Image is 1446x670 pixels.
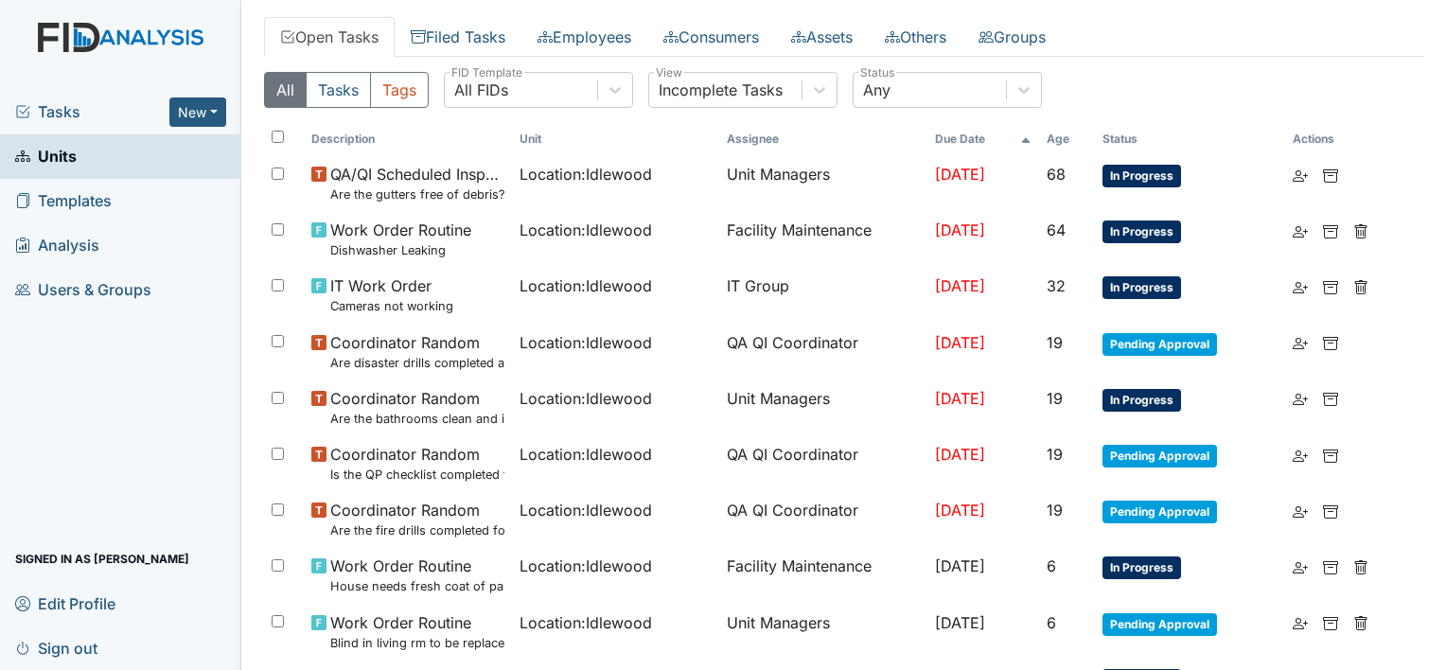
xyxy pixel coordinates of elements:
[330,185,504,203] small: Are the gutters free of debris?
[1102,501,1217,523] span: Pending Approval
[330,354,504,372] small: Are disaster drills completed as scheduled?
[330,466,504,484] small: Is the QP checklist completed for the most recent month?
[330,521,504,539] small: Are the fire drills completed for the most recent month?
[1102,613,1217,636] span: Pending Approval
[1047,389,1063,408] span: 19
[330,219,471,259] span: Work Order Routine Dishwasher Leaking
[935,501,985,520] span: [DATE]
[719,211,927,267] td: Facility Maintenance
[935,445,985,464] span: [DATE]
[454,79,508,101] div: All FIDs
[1102,445,1217,467] span: Pending Approval
[1353,611,1368,634] a: Delete
[1102,333,1217,356] span: Pending Approval
[1353,274,1368,297] a: Delete
[935,276,985,295] span: [DATE]
[719,491,927,547] td: QA QI Coordinator
[962,17,1062,57] a: Groups
[1102,389,1181,412] span: In Progress
[520,499,652,521] span: Location : Idlewood
[264,72,307,108] button: All
[306,72,371,108] button: Tasks
[719,155,927,211] td: Unit Managers
[1039,123,1095,155] th: Toggle SortBy
[15,100,169,123] a: Tasks
[935,333,985,352] span: [DATE]
[1323,163,1338,185] a: Archive
[1102,556,1181,579] span: In Progress
[1323,219,1338,241] a: Archive
[1047,613,1056,632] span: 6
[15,589,115,618] span: Edit Profile
[330,331,504,372] span: Coordinator Random Are disaster drills completed as scheduled?
[935,613,985,632] span: [DATE]
[719,267,927,323] td: IT Group
[1353,219,1368,241] a: Delete
[935,165,985,184] span: [DATE]
[935,389,985,408] span: [DATE]
[264,72,429,108] div: Type filter
[304,123,512,155] th: Toggle SortBy
[1323,274,1338,297] a: Archive
[330,611,504,652] span: Work Order Routine Blind in living rm to be replaced closest to front door
[15,231,99,260] span: Analysis
[521,17,647,57] a: Employees
[1323,499,1338,521] a: Archive
[659,79,783,101] div: Incomplete Tasks
[1353,555,1368,577] a: Delete
[370,72,429,108] button: Tags
[1047,333,1063,352] span: 19
[1323,443,1338,466] a: Archive
[719,604,927,660] td: Unit Managers
[1102,165,1181,187] span: In Progress
[15,275,151,305] span: Users & Groups
[512,123,720,155] th: Toggle SortBy
[1102,276,1181,299] span: In Progress
[15,186,112,216] span: Templates
[935,556,985,575] span: [DATE]
[520,387,652,410] span: Location : Idlewood
[520,611,652,634] span: Location : Idlewood
[1102,220,1181,243] span: In Progress
[1047,501,1063,520] span: 19
[330,499,504,539] span: Coordinator Random Are the fire drills completed for the most recent month?
[264,17,395,57] a: Open Tasks
[520,555,652,577] span: Location : Idlewood
[1047,165,1066,184] span: 68
[1047,276,1066,295] span: 32
[719,123,927,155] th: Assignee
[330,634,504,652] small: Blind in living rm to be replaced closest to front door
[520,331,652,354] span: Location : Idlewood
[330,387,504,428] span: Coordinator Random Are the bathrooms clean and in good repair?
[330,443,504,484] span: Coordinator Random Is the QP checklist completed for the most recent month?
[935,220,985,239] span: [DATE]
[330,274,453,315] span: IT Work Order Cameras not working
[330,410,504,428] small: Are the bathrooms clean and in good repair?
[719,435,927,491] td: QA QI Coordinator
[1323,331,1338,354] a: Archive
[272,131,284,143] input: Toggle All Rows Selected
[330,577,504,595] small: House needs fresh coat of paint inside
[520,219,652,241] span: Location : Idlewood
[395,17,521,57] a: Filed Tasks
[520,443,652,466] span: Location : Idlewood
[330,555,504,595] span: Work Order Routine House needs fresh coat of paint inside
[1323,387,1338,410] a: Archive
[1095,123,1285,155] th: Toggle SortBy
[1323,611,1338,634] a: Archive
[330,241,471,259] small: Dishwasher Leaking
[719,547,927,603] td: Facility Maintenance
[1323,555,1338,577] a: Archive
[869,17,962,57] a: Others
[719,379,927,435] td: Unit Managers
[330,297,453,315] small: Cameras not working
[520,274,652,297] span: Location : Idlewood
[520,163,652,185] span: Location : Idlewood
[1285,123,1380,155] th: Actions
[330,163,504,203] span: QA/QI Scheduled Inspection Are the gutters free of debris?
[863,79,891,101] div: Any
[15,544,189,573] span: Signed in as [PERSON_NAME]
[775,17,869,57] a: Assets
[927,123,1040,155] th: Toggle SortBy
